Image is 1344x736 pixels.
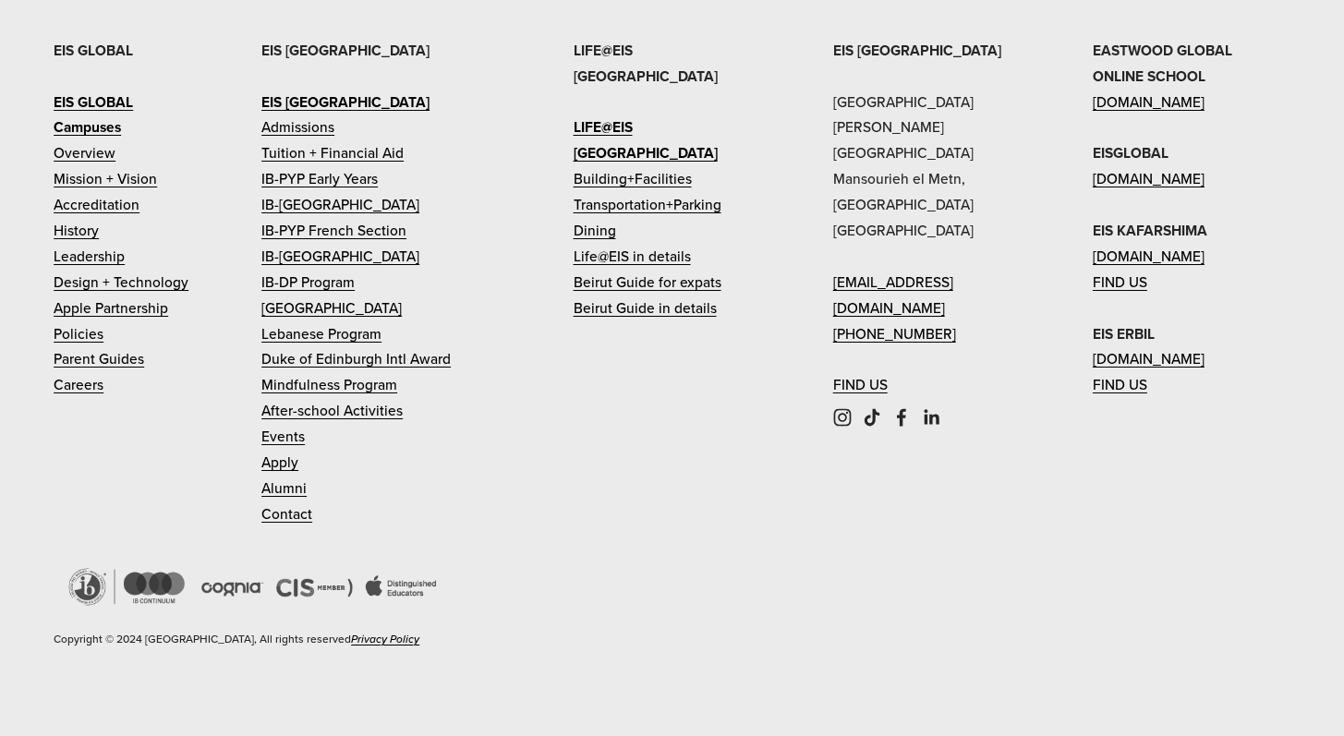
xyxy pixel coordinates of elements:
a: TikTok [863,408,881,427]
a: Facebook [892,408,911,427]
a: Mission + Vision [54,166,157,192]
strong: Campuses [54,116,121,138]
strong: EIS KAFARSHIMA [1093,220,1207,241]
em: Privacy Policy [351,631,419,646]
a: Parent Guides [54,346,144,372]
a: Apple Partnership [54,296,168,321]
p: Copyright © 2024 [GEOGRAPHIC_DATA], All rights reserved [54,629,615,649]
a: Dining [574,218,616,244]
strong: EASTWOOD GLOBAL ONLINE SCHOOL [1093,40,1232,87]
a: Instagram [833,408,852,427]
a: [PHONE_NUMBER] [833,321,956,347]
a: IB-DP Program [261,270,355,296]
strong: LIFE@EIS [GEOGRAPHIC_DATA] [574,116,718,163]
a: [EMAIL_ADDRESS][DOMAIN_NAME] [833,270,1031,321]
a: Admissions [261,115,334,140]
a: Building+Facilities [574,166,692,192]
a: Alumni [261,476,307,501]
strong: EISGLOBAL [1093,142,1168,163]
strong: EIS GLOBAL [54,40,133,61]
a: Leadership [54,244,125,270]
a: [DOMAIN_NAME] [1093,346,1205,372]
a: Duke of Edinburgh Intl Award [261,346,451,372]
a: Accreditation [54,192,139,218]
strong: EIS [GEOGRAPHIC_DATA] [261,91,430,113]
a: EIS GLOBAL [54,90,133,115]
p: [GEOGRAPHIC_DATA] [PERSON_NAME][GEOGRAPHIC_DATA] Mansourieh el Metn, [GEOGRAPHIC_DATA] [GEOGRAPHI... [833,38,1031,398]
strong: EIS ERBIL [1093,323,1155,344]
a: After-school Activities [261,398,403,424]
a: Apply [261,450,298,476]
a: [DOMAIN_NAME] [1093,90,1205,115]
a: Privacy Policy [351,629,419,649]
strong: EIS [GEOGRAPHIC_DATA] [833,40,1001,61]
a: Events [261,424,305,450]
a: Policies [54,321,103,347]
a: Contact [261,501,312,527]
a: Beirut Guide in details [574,296,717,321]
a: FIND US [833,372,888,398]
a: Mindfulness Program [261,372,397,398]
a: IB-PYP Early Years [261,166,378,192]
a: Overview [54,140,115,166]
a: [DOMAIN_NAME] [1093,244,1205,270]
a: Tuition + Financial Aid [261,140,404,166]
a: Life@EIS in details [574,244,691,270]
strong: LIFE@EIS [GEOGRAPHIC_DATA] [574,40,718,87]
strong: EIS [GEOGRAPHIC_DATA] [261,40,430,61]
a: LIFE@EIS [GEOGRAPHIC_DATA] [574,115,771,166]
a: Lebanese Program [261,321,381,347]
a: [DOMAIN_NAME] [1093,166,1205,192]
a: History [54,218,99,244]
a: Beirut Guide for expats [574,270,721,296]
a: IB-PYP French Section [261,218,406,244]
a: IB-[GEOGRAPHIC_DATA] [261,192,419,218]
a: EIS [GEOGRAPHIC_DATA] [261,90,430,115]
a: LinkedIn [922,408,940,427]
a: Transportation+Parking [574,192,721,218]
a: FIND US [1093,372,1147,398]
strong: EIS GLOBAL [54,91,133,113]
a: [GEOGRAPHIC_DATA] [261,296,402,321]
a: FIND US [1093,270,1147,296]
a: Design + Technology [54,270,188,296]
a: IB-[GEOGRAPHIC_DATA] [261,244,419,270]
a: Careers [54,372,103,398]
a: Campuses [54,115,121,140]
